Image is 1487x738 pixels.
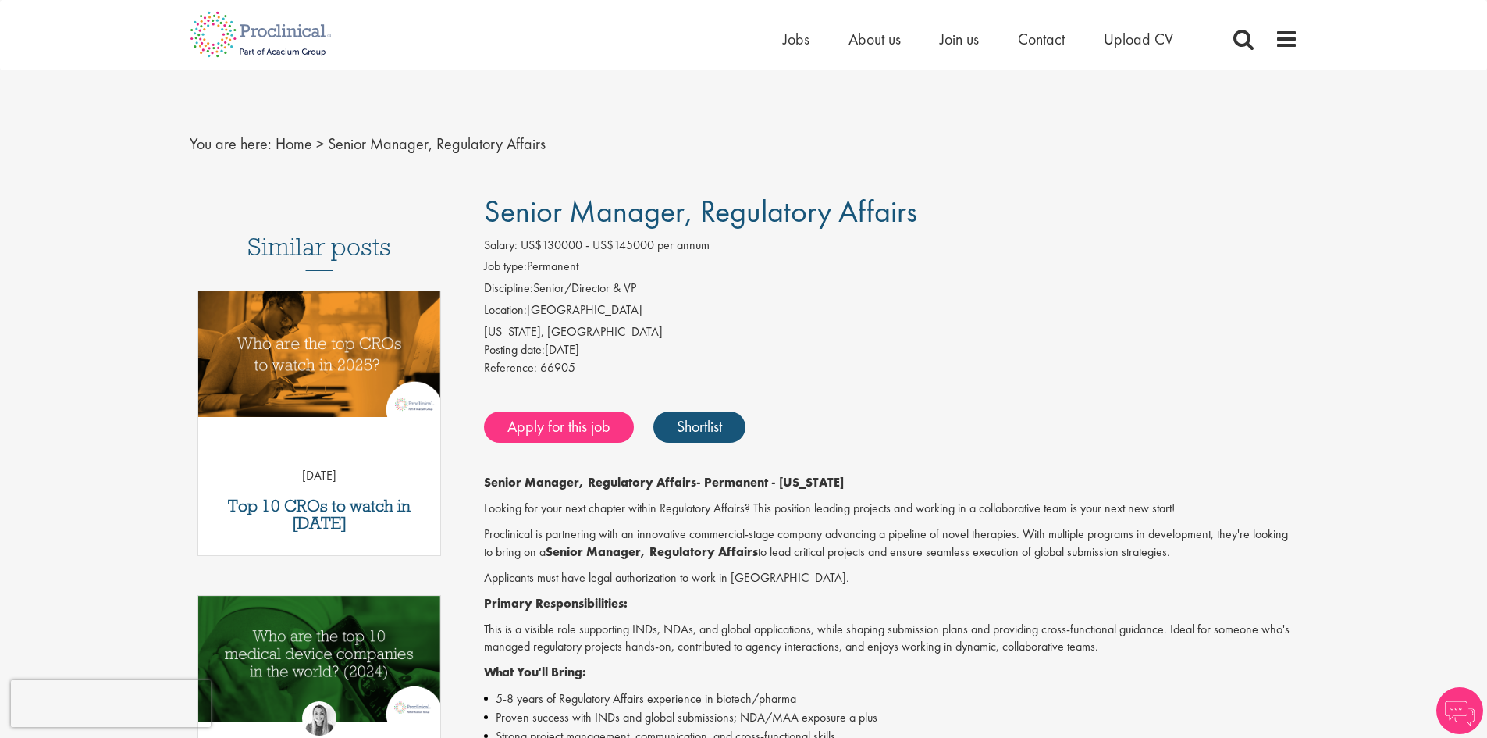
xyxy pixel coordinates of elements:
li: 5-8 years of Regulatory Affairs experience in biotech/pharma [484,690,1298,708]
a: Jobs [783,29,809,49]
strong: Primary Responsibilities: [484,595,628,611]
a: About us [848,29,901,49]
span: US$130000 - US$145000 per annum [521,237,710,253]
span: You are here: [190,134,272,154]
a: Apply for this job [484,412,634,443]
label: Salary: [484,237,518,255]
label: Location: [484,301,527,319]
label: Job type: [484,258,527,276]
a: breadcrumb link [276,134,312,154]
p: This is a visible role supporting INDs, NDAs, and global applications, while shaping submission p... [484,621,1298,657]
strong: Senior Manager, Regulatory Affairs [484,474,696,490]
li: Permanent [484,258,1298,280]
strong: - Permanent - [US_STATE] [696,474,844,490]
div: [DATE] [484,341,1298,359]
li: [GEOGRAPHIC_DATA] [484,301,1298,323]
a: Link to a post [198,291,441,430]
li: Senior/Director & VP [484,280,1298,301]
a: Join us [940,29,979,49]
li: Proven success with INDs and global submissions; NDA/MAA exposure a plus [484,708,1298,727]
a: Shortlist [653,412,745,443]
p: Proclinical is partnering with an innovative commercial-stage company advancing a pipeline of nov... [484,526,1298,562]
h3: Similar posts [247,234,391,271]
img: Hannah Burke [302,701,336,736]
a: Upload CV [1104,29,1173,49]
p: [DATE] [198,467,441,485]
span: 66905 [540,359,575,376]
label: Discipline: [484,280,533,298]
span: Senior Manager, Regulatory Affairs [484,191,917,231]
span: Senior Manager, Regulatory Affairs [328,134,546,154]
p: Looking for your next chapter within Regulatory Affairs? This position leading projects and worki... [484,500,1298,518]
a: Top 10 CROs to watch in [DATE] [206,497,433,532]
a: Contact [1018,29,1065,49]
p: Applicants must have legal authorization to work in [GEOGRAPHIC_DATA]. [484,569,1298,587]
strong: What You'll Bring: [484,664,586,680]
label: Reference: [484,359,537,377]
div: [US_STATE], [GEOGRAPHIC_DATA] [484,323,1298,341]
span: > [316,134,324,154]
strong: Senior Manager, Regulatory Affairs [546,544,758,560]
img: Top 10 CROs 2025 | Proclinical [198,291,441,417]
img: Top 10 Medical Device Companies 2024 [198,596,441,722]
img: Chatbot [1436,687,1483,734]
span: Posting date: [484,341,545,358]
a: Link to a post [198,596,441,734]
iframe: reCAPTCHA [11,680,211,727]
